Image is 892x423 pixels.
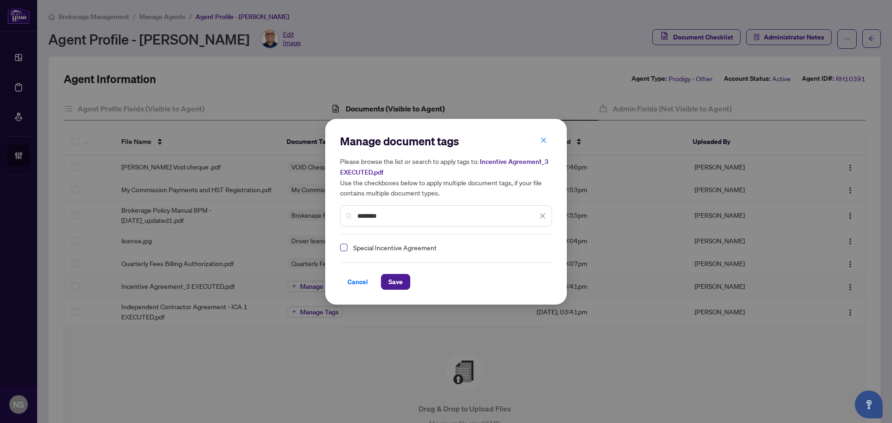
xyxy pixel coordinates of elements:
button: Open asap [855,390,883,418]
span: close [540,137,547,143]
span: Special Incentive Agreement [349,242,546,253]
span: close [539,213,546,219]
button: Save [381,274,410,290]
span: Save [388,274,403,289]
h2: Manage document tags [340,134,552,149]
span: Select Special Incentive Agreement [340,244,348,251]
span: Special Incentive Agreement [353,242,437,253]
span: Cancel [348,274,368,289]
span: Incentive Agreement_3 EXECUTED.pdf [340,157,549,176]
h5: Please browse the list or search to apply tags to: Use the checkboxes below to apply multiple doc... [340,156,552,198]
button: Cancel [340,274,375,290]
